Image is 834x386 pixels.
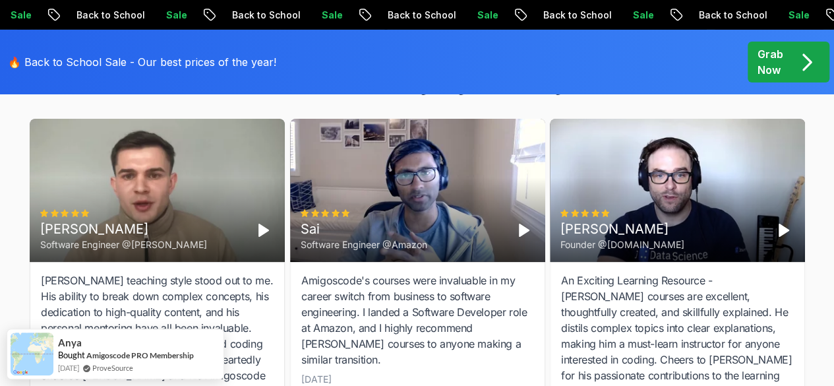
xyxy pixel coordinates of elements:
div: Sai [301,220,427,238]
button: Play [773,220,794,241]
p: Sale [462,9,504,22]
p: Grab Now [758,46,783,78]
div: [DATE] [301,373,332,386]
p: Back to School [372,9,462,22]
div: [PERSON_NAME] [40,220,207,238]
button: Play [253,220,274,241]
p: Sale [773,9,815,22]
div: Amigoscode's courses were invaluable in my career switch from business to software engineering. I... [301,273,534,368]
img: provesource social proof notification image [11,333,53,375]
button: Play [513,220,534,241]
a: ProveSource [92,362,133,373]
span: Bought [58,350,85,360]
p: Sale [617,9,659,22]
a: Amigoscode PRO Membership [86,350,194,360]
p: Back to School [683,9,773,22]
p: Sale [306,9,348,22]
div: Software Engineer @[PERSON_NAME] [40,238,207,251]
p: Sale [150,9,193,22]
span: Anya [58,337,82,348]
span: [DATE] [58,362,79,373]
p: 🔥 Back to School Sale - Our best prices of the year! [8,54,276,70]
div: Founder @[DOMAIN_NAME] [560,238,684,251]
p: Back to School [216,9,306,22]
p: Back to School [61,9,150,22]
div: Software Engineer @Amazon [301,238,427,251]
div: [PERSON_NAME] [560,220,684,238]
p: Back to School [527,9,617,22]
